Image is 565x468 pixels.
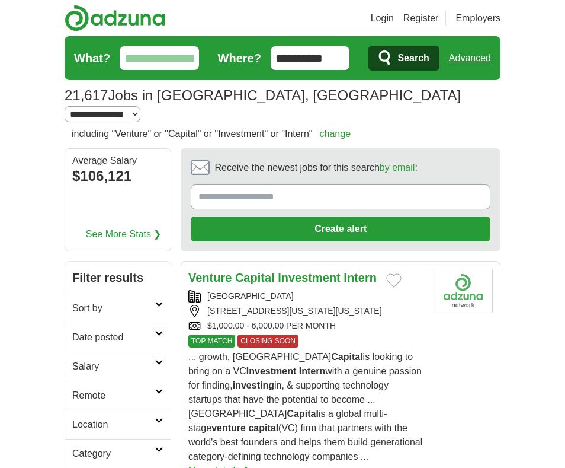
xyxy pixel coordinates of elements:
[72,330,155,345] h2: Date posted
[278,271,341,284] strong: Investment
[344,271,377,284] strong: Intern
[65,87,461,103] h1: Jobs in [GEOGRAPHIC_DATA], [GEOGRAPHIC_DATA]
[188,290,424,303] div: [GEOGRAPHIC_DATA]
[188,271,232,284] strong: Venture
[449,46,491,70] a: Advanced
[65,85,108,106] span: 21,617
[248,423,278,433] strong: capital
[397,46,429,70] span: Search
[72,301,155,316] h2: Sort by
[74,49,110,67] label: What?
[72,359,155,374] h2: Salary
[386,273,402,288] button: Add to favorite jobs
[287,409,319,419] strong: Capital
[65,381,171,410] a: Remote
[211,423,246,433] strong: venture
[455,11,500,26] a: Employers
[72,389,155,403] h2: Remote
[368,46,439,71] button: Search
[65,439,171,468] a: Category
[188,352,422,461] span: ... growth, [GEOGRAPHIC_DATA] is looking to bring on a VC with a genuine passion for finding, in,...
[320,129,351,139] a: change
[246,366,296,376] strong: Investment
[235,271,275,284] strong: Capital
[434,269,493,313] img: Company logo
[65,5,165,31] img: Adzuna logo
[188,335,235,348] span: TOP MATCH
[86,227,162,241] a: See More Stats ❯
[191,217,490,241] button: Create alert
[403,11,439,26] a: Register
[72,165,163,187] div: $106,121
[65,410,171,439] a: Location
[188,320,424,332] div: $1,000.00 - 6,000.00 PER MONTH
[72,127,351,141] h2: including "Venture" or "Capital" or "Investment" or "Intern"
[72,418,155,432] h2: Location
[233,380,274,390] strong: investing
[299,366,325,376] strong: Intern
[218,49,261,67] label: Where?
[331,352,362,362] strong: Capital
[65,262,171,294] h2: Filter results
[237,335,298,348] span: CLOSING SOON
[214,161,417,175] span: Receive the newest jobs for this search :
[65,323,171,352] a: Date posted
[380,163,415,173] a: by email
[72,447,155,461] h2: Category
[65,294,171,323] a: Sort by
[188,271,377,284] a: Venture Capital Investment Intern
[371,11,394,26] a: Login
[188,305,424,317] div: [STREET_ADDRESS][US_STATE][US_STATE]
[65,352,171,381] a: Salary
[72,156,163,165] div: Average Salary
